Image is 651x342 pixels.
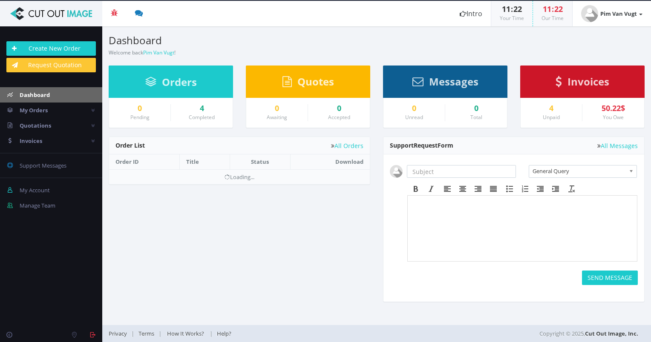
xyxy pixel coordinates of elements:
td: Loading... [109,169,370,184]
span: : [551,4,554,14]
a: 0 [314,104,363,113]
a: Orders [145,80,197,88]
small: Unpaid [543,114,560,121]
div: Italic [423,183,439,194]
div: 50.22$ [589,104,638,113]
div: Decrease indent [533,183,548,194]
iframe: Rich Text Area. Press ALT-F9 for menu. Press ALT-F10 for toolbar. Press ALT-0 for help [408,196,637,261]
span: Messages [429,74,478,88]
th: Status [230,154,290,169]
span: How It Works? [167,330,204,337]
span: Orders [162,75,197,89]
th: Order ID [109,154,180,169]
small: You Owe [603,114,624,121]
span: My Orders [20,106,48,114]
span: 11 [543,4,551,14]
div: 0 [452,104,501,113]
div: Bullet list [502,183,517,194]
div: Clear formatting [564,183,579,194]
a: Intro [451,1,491,26]
input: Subject [407,165,516,178]
small: Our Time [542,14,564,22]
img: user_default.jpg [390,165,403,178]
a: 4 [177,104,226,113]
img: user_default.jpg [581,5,598,22]
span: Invoices [567,74,609,88]
a: Terms [134,330,158,337]
small: Accepted [328,114,350,121]
div: Increase indent [548,183,563,194]
span: 22 [554,4,563,14]
div: Justify [486,183,501,194]
a: All Orders [331,142,363,149]
small: Pending [130,114,150,121]
span: Support Form [390,141,453,149]
a: Privacy [109,330,131,337]
span: Invoices [20,137,42,145]
a: All Messages [597,142,638,149]
small: Total [470,114,482,121]
img: Cut Out Image [6,7,96,20]
small: Completed [189,114,215,121]
span: General Query [533,165,625,177]
a: 0 [253,104,301,113]
a: How It Works? [161,330,210,337]
a: Invoices [556,80,609,87]
span: Support Messages [20,162,66,169]
strong: Pim Van Vugt [600,10,637,17]
span: Request [414,141,438,149]
button: SEND MESSAGE [582,271,638,285]
a: Pim Van Vugt [143,49,174,56]
span: My Account [20,186,50,194]
th: Download [290,154,370,169]
span: Quotes [297,74,334,88]
span: : [510,4,513,14]
span: Order List [115,141,145,149]
a: 0 [115,104,164,113]
div: Bold [408,183,423,194]
div: Numbered list [517,183,533,194]
span: 11 [502,4,510,14]
a: Messages [412,80,478,87]
span: 22 [513,4,522,14]
div: Align right [470,183,486,194]
a: Request Quotation [6,58,96,72]
small: Unread [405,114,423,121]
a: Quotes [282,80,334,87]
div: | | | [109,325,466,342]
small: Awaiting [267,114,287,121]
div: Align left [440,183,455,194]
span: Copyright © 2025, [539,329,638,338]
a: Cut Out Image, Inc. [585,330,638,337]
a: Pim Van Vugt [573,1,651,26]
small: Welcome back ! [109,49,176,56]
a: Create New Order [6,41,96,56]
h3: Dashboard [109,35,370,46]
a: 4 [527,104,576,113]
span: Dashboard [20,91,50,99]
a: Help? [213,330,236,337]
a: 0 [390,104,438,113]
th: Title [180,154,230,169]
span: Quotations [20,122,51,129]
div: Align center [455,183,470,194]
small: Your Time [500,14,524,22]
span: Manage Team [20,202,55,209]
